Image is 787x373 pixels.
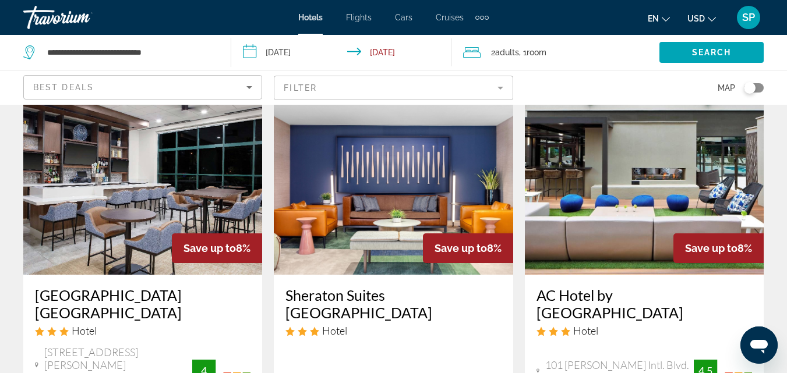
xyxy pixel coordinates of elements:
button: Travelers: 2 adults, 0 children [451,35,659,70]
a: [GEOGRAPHIC_DATA] [GEOGRAPHIC_DATA] [35,286,250,321]
span: SP [742,12,755,23]
button: Extra navigation items [475,8,489,27]
a: Hotels [298,13,323,22]
a: Cars [395,13,412,22]
a: AC Hotel by [GEOGRAPHIC_DATA] [537,286,752,321]
span: 2 [491,44,519,61]
span: Best Deals [33,83,94,92]
div: 3 star Hotel [35,324,250,337]
div: 8% [172,233,262,263]
button: Filter [274,75,513,101]
button: Change language [648,10,670,27]
button: Search [659,42,764,63]
span: Map [718,80,735,96]
span: Save up to [435,242,487,254]
span: USD [687,14,705,23]
div: 8% [423,233,513,263]
span: en [648,14,659,23]
iframe: Button to launch messaging window [740,326,778,364]
button: Check-in date: Sep 26, 2025 Check-out date: Sep 29, 2025 [231,35,451,70]
mat-select: Sort by [33,80,252,94]
a: Cruises [436,13,464,22]
button: Change currency [687,10,716,27]
a: Flights [346,13,372,22]
div: 3 star Hotel [285,324,501,337]
div: 3 star Hotel [537,324,752,337]
span: , 1 [519,44,546,61]
span: Hotel [322,324,347,337]
button: User Menu [733,5,764,30]
img: Hotel image [274,88,513,275]
button: Toggle map [735,83,764,93]
a: Travorium [23,2,140,33]
div: 8% [673,233,764,263]
span: Search [692,48,732,57]
span: Hotel [573,324,598,337]
span: Save up to [685,242,737,254]
span: Save up to [183,242,236,254]
span: Hotel [72,324,97,337]
a: Sheraton Suites [GEOGRAPHIC_DATA] [285,286,501,321]
img: Hotel image [23,88,262,275]
img: Hotel image [525,88,764,275]
span: Adults [495,48,519,57]
span: Room [527,48,546,57]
